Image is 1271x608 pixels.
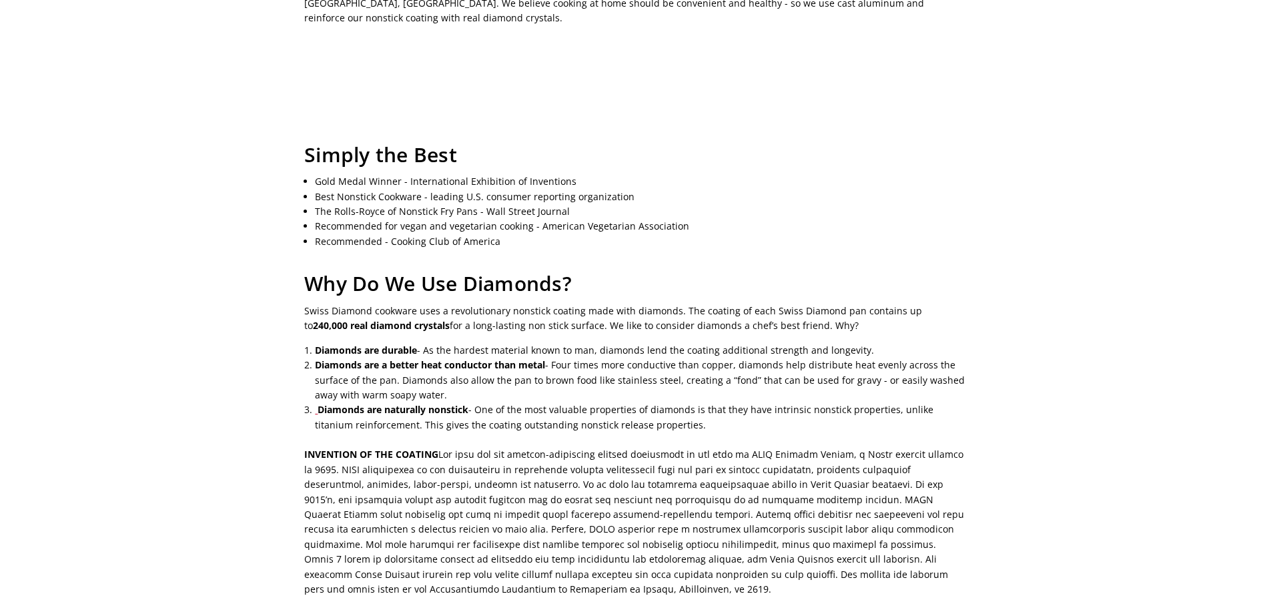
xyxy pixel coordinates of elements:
[315,344,417,356] strong: Diamonds are durable
[315,358,545,371] strong: Diamonds are a better heat conductor than metal
[304,271,967,296] h2: Why Do We Use Diamonds?
[304,142,967,168] h2: Simply the Best
[315,204,966,219] li: The Rolls-Royce of Nonstick Fry Pans - Wall Street Journal
[315,358,966,402] li: - Four times more conductive than copper, diamonds help distribute heat evenly across the surface...
[304,447,967,597] p: Lor ipsu dol sit ametcon-adipiscing elitsed doeiusmodt in utl etdo ma ALIQ Enimadm Veniam, q Nost...
[315,402,966,432] li: - One of the most valuable properties of diamonds is that they have intrinsic nonstick properties...
[315,174,966,189] li: Gold Medal Winner - International Exhibition of Inventions
[315,343,966,358] li: - As the hardest material known to man, diamonds lend the coating additional strength and longevity.
[315,190,966,204] li: Best Nonstick Cookware - leading U.S. consumer reporting organization
[315,219,966,234] li: Recommended for vegan and vegetarian cooking - American Vegetarian Association
[313,319,450,332] strong: 240,000 real diamond crystals
[304,448,438,461] strong: INVENTION OF THE COATING
[304,304,967,334] p: Swiss Diamond cookware uses a revolutionary nonstick coating made with diamonds. The coating of e...
[318,403,468,416] strong: Diamonds are naturally nonstick
[315,234,966,249] li: Recommended - Cooking Club of America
